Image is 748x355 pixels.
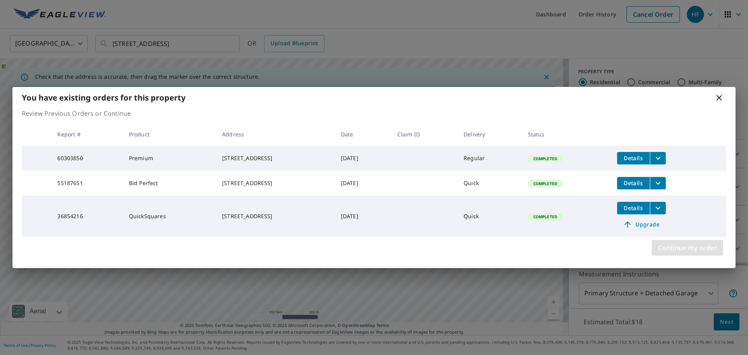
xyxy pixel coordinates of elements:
[457,146,522,171] td: Regular
[457,196,522,237] td: Quick
[22,92,185,103] b: You have existing orders for this property
[617,152,650,164] button: detailsBtn-60303850
[617,218,666,231] a: Upgrade
[222,212,328,220] div: [STREET_ADDRESS]
[457,123,522,146] th: Delivery
[650,152,666,164] button: filesDropdownBtn-60303850
[522,123,611,146] th: Status
[622,204,645,212] span: Details
[123,146,216,171] td: Premium
[222,179,328,187] div: [STREET_ADDRESS]
[51,123,122,146] th: Report #
[617,177,650,189] button: detailsBtn-55187651
[650,202,666,214] button: filesDropdownBtn-36854216
[335,196,391,237] td: [DATE]
[51,146,122,171] td: 60303850
[529,214,562,219] span: Completed
[622,220,661,229] span: Upgrade
[51,171,122,196] td: 55187651
[51,196,122,237] td: 36854216
[617,202,650,214] button: detailsBtn-36854216
[335,123,391,146] th: Date
[216,123,335,146] th: Address
[622,179,645,187] span: Details
[22,109,726,118] p: Review Previous Orders or Continue
[529,156,562,161] span: Completed
[123,196,216,237] td: QuickSquares
[123,123,216,146] th: Product
[529,181,562,186] span: Completed
[335,146,391,171] td: [DATE]
[457,171,522,196] td: Quick
[391,123,457,146] th: Claim ID
[123,171,216,196] td: Bid Perfect
[222,154,328,162] div: [STREET_ADDRESS]
[335,171,391,196] td: [DATE]
[652,240,723,256] button: Continue my order
[658,242,717,253] span: Continue my order
[622,154,645,162] span: Details
[650,177,666,189] button: filesDropdownBtn-55187651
